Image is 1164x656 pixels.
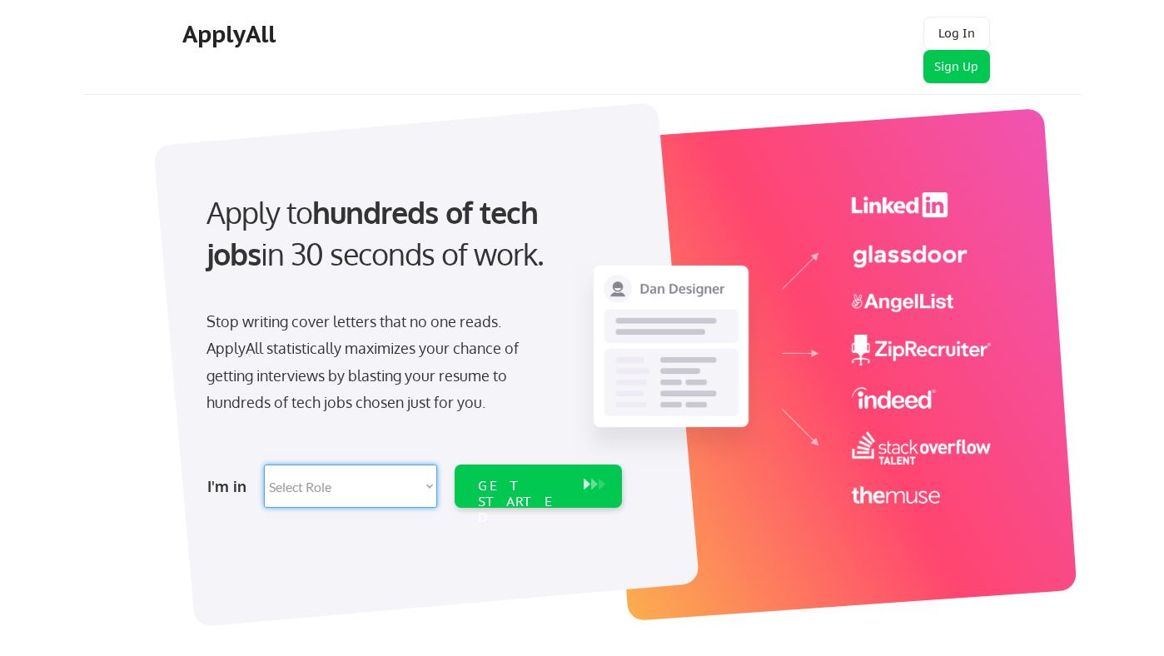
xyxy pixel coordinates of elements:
button: Log In [923,17,990,50]
div: Stop writing cover letters that no one reads. ApplyAll statistically maximizes your chance of get... [206,308,549,416]
button: Sign Up [923,50,990,83]
div: I'm in [207,473,254,499]
strong: hundreds of tech jobs [206,193,545,272]
div: ApplyAll [182,20,281,48]
div: Apply to in 30 seconds of work. [206,191,615,276]
div: GET STARTED [478,478,567,526]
